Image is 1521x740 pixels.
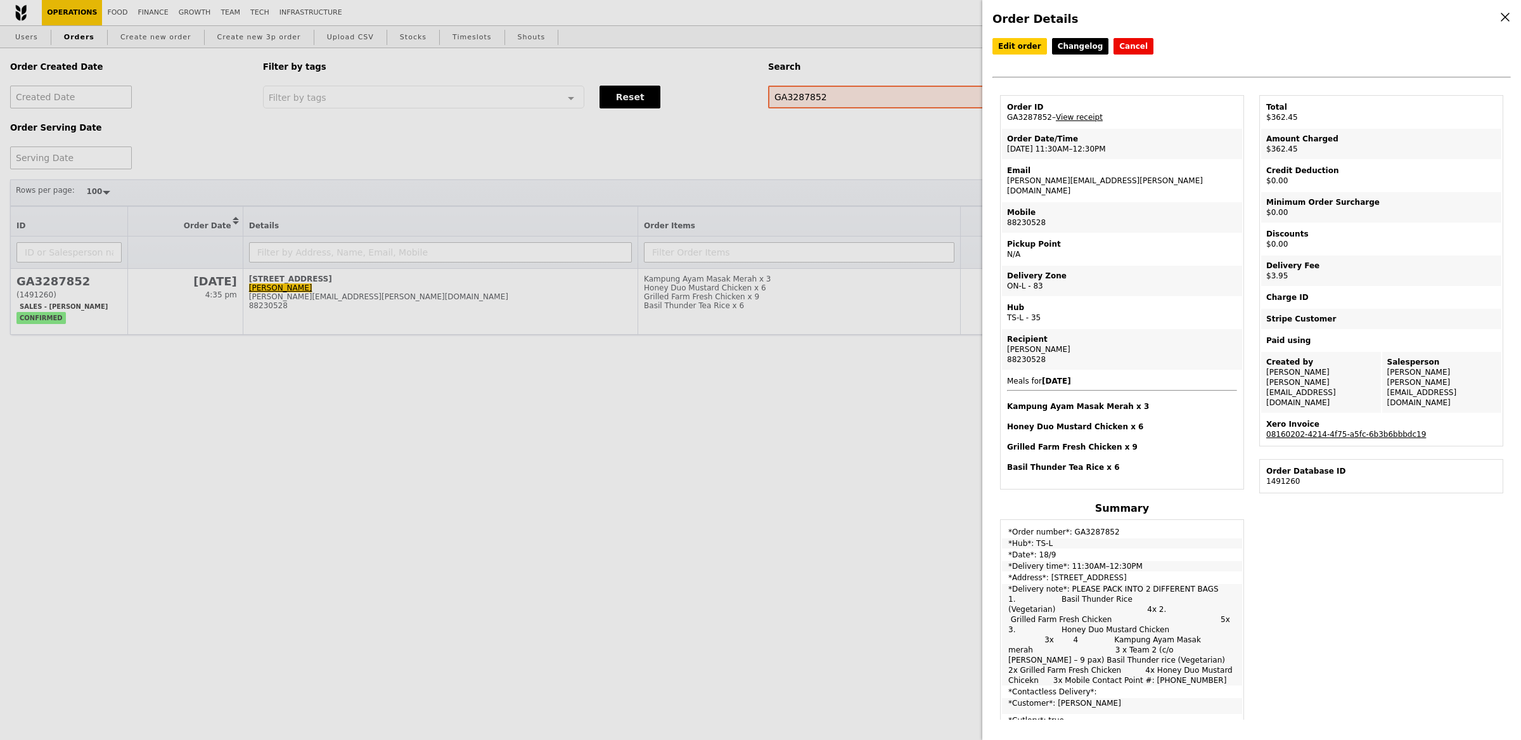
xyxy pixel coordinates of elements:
[1002,521,1242,537] td: *Order number*: GA3287852
[1266,261,1496,271] div: Delivery Fee
[1007,207,1237,217] div: Mobile
[1266,102,1496,112] div: Total
[1007,354,1237,365] div: 88230528
[1007,401,1237,412] h4: Kampung Ayam Masak Merah x 3
[992,38,1047,55] a: Edit order
[1261,129,1501,159] td: $362.45
[1266,314,1496,324] div: Stripe Customer
[1007,271,1237,281] div: Delivery Zone
[1002,715,1242,731] td: *Cutlery*: true
[1002,160,1242,201] td: [PERSON_NAME][EMAIL_ADDRESS][PERSON_NAME][DOMAIN_NAME]
[1261,461,1501,491] td: 1491260
[1261,352,1381,413] td: [PERSON_NAME] [PERSON_NAME][EMAIL_ADDRESS][DOMAIN_NAME]
[1266,229,1496,239] div: Discounts
[1002,573,1242,583] td: *Address*: [STREET_ADDRESS]
[1002,538,1242,549] td: *Hub*: TS-L
[1002,202,1242,233] td: 88230528
[1007,462,1237,472] h4: Basil Thunder Tea Rice x 6
[1261,97,1501,127] td: $362.45
[1002,297,1242,328] td: TS-L - 35
[992,12,1078,25] span: Order Details
[1000,502,1244,514] h4: Summary
[1266,197,1496,207] div: Minimum Order Surcharge
[1266,466,1496,476] div: Order Database ID
[1266,292,1496,302] div: Charge ID
[1261,256,1501,286] td: $3.95
[1261,192,1501,223] td: $0.00
[1002,561,1242,571] td: *Delivery time*: 11:30AM–12:30PM
[1113,38,1153,55] button: Cancel
[1002,698,1242,714] td: *Customer*: [PERSON_NAME]
[1052,113,1056,122] span: –
[1382,352,1502,413] td: [PERSON_NAME] [PERSON_NAME][EMAIL_ADDRESS][DOMAIN_NAME]
[1007,377,1237,472] span: Meals for
[1261,224,1501,254] td: $0.00
[1266,134,1496,144] div: Amount Charged
[1387,357,1497,367] div: Salesperson
[1007,166,1237,176] div: Email
[1007,302,1237,313] div: Hub
[1266,357,1376,367] div: Created by
[1266,430,1426,439] a: 08160202-4214-4f75-a5fc-6b3b6bbbdc19
[1007,102,1237,112] div: Order ID
[1056,113,1103,122] a: View receipt
[1002,129,1242,159] td: [DATE] 11:30AM–12:30PM
[1007,239,1237,249] div: Pickup Point
[1266,419,1496,429] div: Xero Invoice
[1007,334,1237,344] div: Recipient
[1002,584,1242,685] td: *Delivery note*: PLEASE PACK INTO 2 DIFFERENT BAGS 1. Basil Thunder Rice (Vegetarian) 4x 2. Grill...
[1007,344,1237,354] div: [PERSON_NAME]
[1266,335,1496,346] div: Paid using
[1002,687,1242,697] td: *Contactless Delivery*:
[1002,234,1242,264] td: N/A
[1261,160,1501,191] td: $0.00
[1007,442,1237,452] h4: Grilled Farm Fresh Chicken x 9
[1042,377,1071,386] b: [DATE]
[1002,97,1242,127] td: GA3287852
[1007,422,1237,432] h4: Honey Duo Mustard Chicken x 6
[1266,166,1496,176] div: Credit Deduction
[1002,550,1242,560] td: *Date*: 18/9
[1007,134,1237,144] div: Order Date/Time
[1002,266,1242,296] td: ON-L - 83
[1052,38,1109,55] a: Changelog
